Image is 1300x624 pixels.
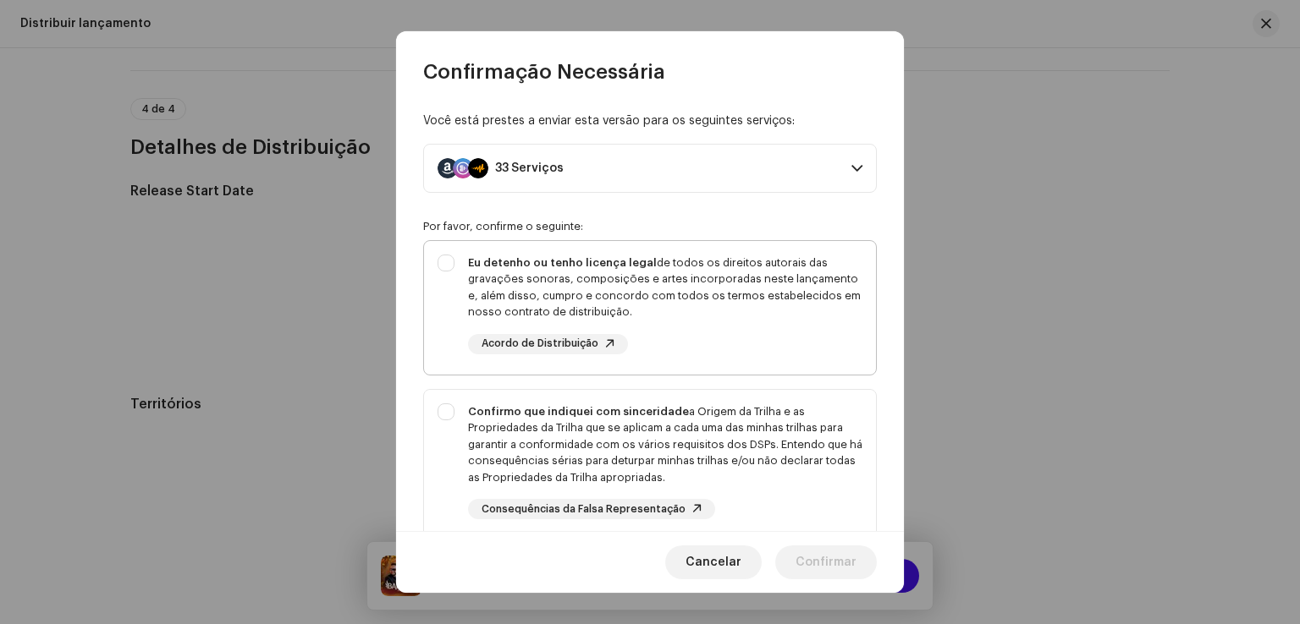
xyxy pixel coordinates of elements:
span: Confirmar [796,545,857,579]
p-togglebutton: Confirmo que indiquei com sinceridadea Origem da Trilha e as Propriedades da Trilha que se aplica... [423,389,877,541]
div: a Origem da Trilha e as Propriedades da Trilha que se aplicam a cada uma das minhas trilhas para ... [468,403,862,486]
button: Confirmar [775,545,877,579]
p-accordion-header: 33 Serviços [423,144,877,193]
div: Por favor, confirme o seguinte: [423,220,877,233]
div: de todos os direitos autorais das gravações sonoras, composições e artes incorporadas neste lança... [468,255,862,320]
p-togglebutton: Eu detenho ou tenho licença legalde todos os direitos autorais das gravações sonoras, composições... [423,240,877,375]
span: Cancelar [686,545,741,579]
button: Cancelar [665,545,762,579]
span: Confirmação Necessária [423,58,665,85]
strong: Eu detenho ou tenho licença legal [468,257,657,268]
span: Consequências da Falsa Representação [482,504,686,515]
strong: Confirmo que indiquei com sinceridade [468,406,689,417]
div: 33 Serviços [495,161,564,175]
div: Você está prestes a enviar esta versão para os seguintes serviços: [423,112,877,130]
span: Acordo de Distribuição [482,338,598,349]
